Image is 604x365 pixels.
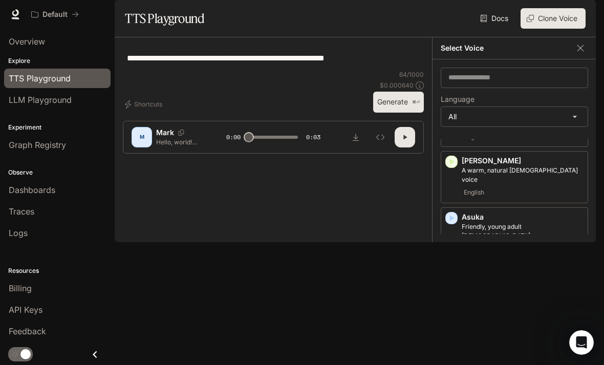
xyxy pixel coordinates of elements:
[156,127,174,138] p: Mark
[399,70,424,79] p: 64 / 1000
[226,132,241,142] span: 0:00
[569,330,594,355] iframe: Intercom live chat
[462,156,584,166] p: [PERSON_NAME]
[441,107,588,126] div: All
[462,222,584,241] p: Friendly, young adult Japanese female voice
[380,81,414,90] p: $ 0.000640
[373,92,424,113] button: Generate⌘⏎
[370,127,391,147] button: Inspect
[42,10,68,19] p: Default
[462,166,584,184] p: A warm, natural female voice
[462,212,584,222] p: Asuka
[27,4,83,25] button: All workspaces
[123,96,166,113] button: Shortcuts
[441,96,474,103] p: Language
[346,127,366,147] button: Download audio
[174,130,188,136] button: Copy Voice ID
[306,132,320,142] span: 0:03
[462,186,486,199] span: English
[478,8,512,29] a: Docs
[125,8,204,29] h1: TTS Playground
[412,99,420,105] p: ⌘⏎
[134,129,150,145] div: M
[156,138,202,146] p: Hello, world! What a wonderful day to be a text-to-speech model!
[521,8,586,29] button: Clone Voice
